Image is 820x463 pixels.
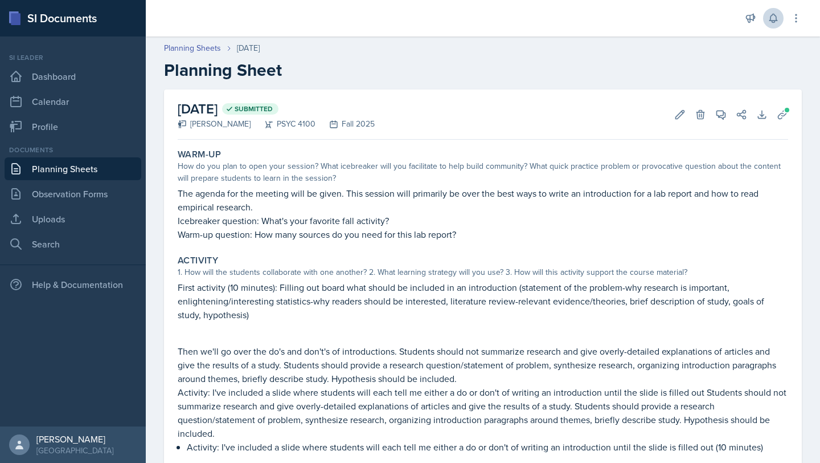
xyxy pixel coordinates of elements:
label: Activity [178,255,218,266]
div: Help & Documentation [5,273,141,296]
p: Icebreaker question: What's your favorite fall activity? [178,214,788,228]
div: How do you plan to open your session? What icebreaker will you facilitate to help build community... [178,160,788,184]
div: Documents [5,145,141,155]
p: Then we'll go over the do's and don't's of introductions. Students should not summarize research ... [178,344,788,385]
div: Si leader [5,52,141,63]
label: Warm-Up [178,149,222,160]
a: Calendar [5,90,141,113]
a: Planning Sheets [164,42,221,54]
a: Search [5,233,141,255]
h2: [DATE] [178,99,375,119]
div: [PERSON_NAME] [178,118,251,130]
div: Fall 2025 [315,118,375,130]
a: Dashboard [5,65,141,88]
p: Activity: I've included a slide where students will each tell me either a do or don't of writing ... [178,385,788,440]
p: First activity (10 minutes): Filling out board what should be included in an introduction (statem... [178,281,788,322]
div: [DATE] [237,42,260,54]
a: Uploads [5,208,141,230]
div: [GEOGRAPHIC_DATA] [36,445,113,456]
a: Planning Sheets [5,157,141,180]
a: Observation Forms [5,182,141,205]
div: [PERSON_NAME] [36,433,113,445]
p: Activity: I've included a slide where students will each tell me either a do or don't of writing ... [187,440,788,454]
div: PSYC 4100 [251,118,315,130]
p: The agenda for the meeting will be given. This session will primarily be over the best ways to wr... [178,186,788,214]
a: Profile [5,115,141,138]
p: Warm-up question: How many sources do you need for this lab report? [178,228,788,241]
h2: Planning Sheet [164,60,802,80]
span: Submitted [235,104,273,113]
div: 1. How will the students collaborate with one another? 2. What learning strategy will you use? 3.... [178,266,788,278]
